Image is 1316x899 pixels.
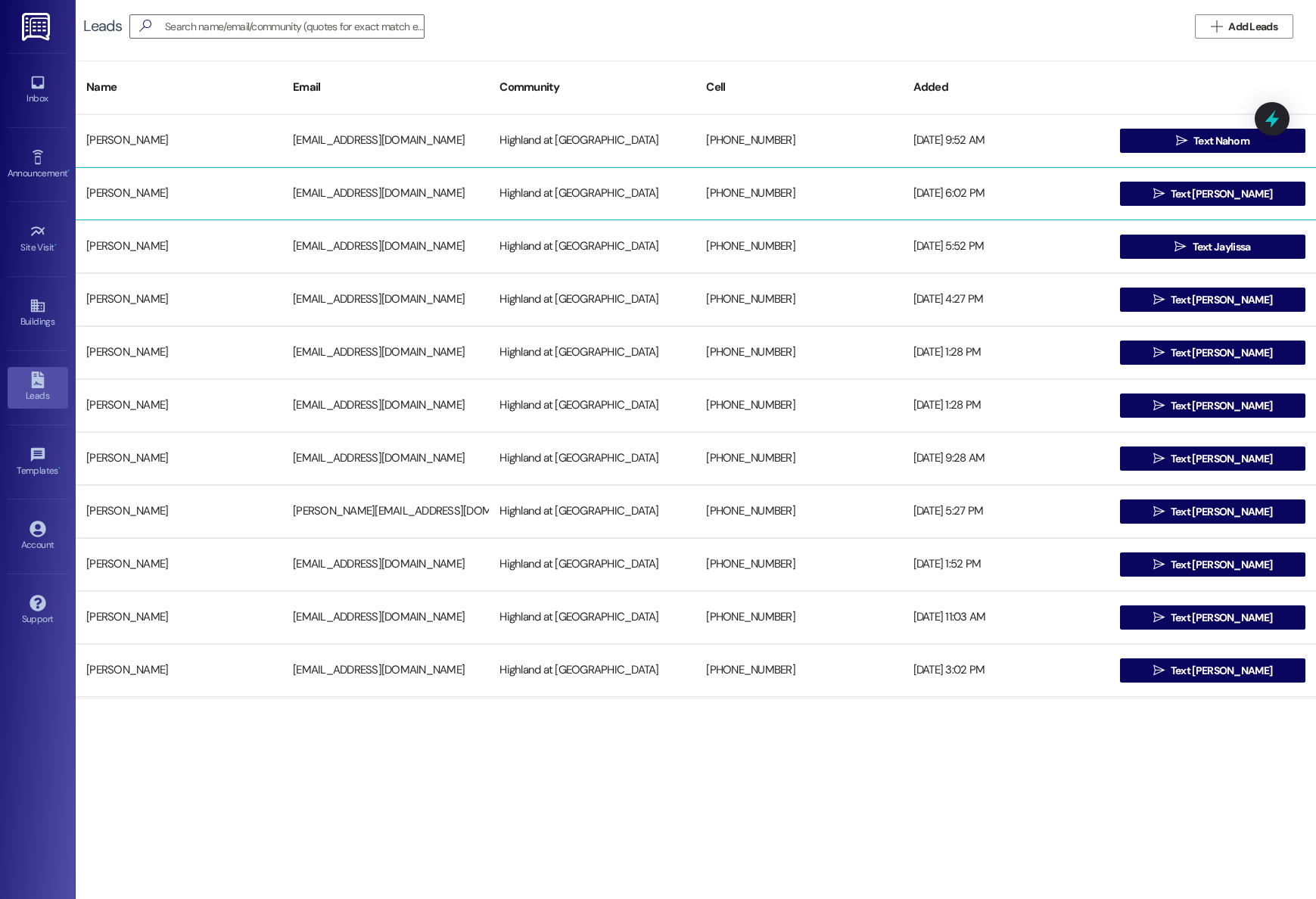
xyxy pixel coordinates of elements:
[83,18,122,34] div: Leads
[489,285,695,315] div: Highland at [GEOGRAPHIC_DATA]
[76,496,282,527] div: [PERSON_NAME]
[489,443,695,474] div: Highland at [GEOGRAPHIC_DATA]
[489,496,695,527] div: Highland at [GEOGRAPHIC_DATA]
[695,602,902,633] div: [PHONE_NUMBER]
[282,655,489,686] div: [EMAIL_ADDRESS][DOMAIN_NAME]
[8,590,68,631] a: Support
[1153,664,1165,677] i: 
[1153,611,1165,624] i: 
[76,232,282,262] div: [PERSON_NAME]
[1120,605,1305,630] button: Text [PERSON_NAME]
[695,69,902,106] div: Cell
[76,179,282,209] div: [PERSON_NAME]
[903,69,1109,106] div: Added
[1228,19,1277,35] span: Add Leads
[1171,345,1272,361] span: Text [PERSON_NAME]
[282,390,489,421] div: [EMAIL_ADDRESS][DOMAIN_NAME]
[1195,14,1293,39] button: Add Leads
[1171,292,1272,308] span: Text [PERSON_NAME]
[1120,341,1305,365] button: Text [PERSON_NAME]
[489,549,695,580] div: Highland at [GEOGRAPHIC_DATA]
[1153,294,1165,306] i: 
[8,367,68,408] a: Leads
[1120,182,1305,206] button: Text [PERSON_NAME]
[695,390,902,421] div: [PHONE_NUMBER]
[1171,451,1272,467] span: Text [PERSON_NAME]
[282,602,489,633] div: [EMAIL_ADDRESS][DOMAIN_NAME]
[1174,241,1186,253] i: 
[903,549,1109,580] div: [DATE] 1:52 PM
[58,463,61,474] span: •
[1171,186,1272,202] span: Text [PERSON_NAME]
[165,16,424,37] input: Search name/email/community (quotes for exact match e.g. "John Smith")
[489,232,695,262] div: Highland at [GEOGRAPHIC_DATA]
[903,338,1109,368] div: [DATE] 1:28 PM
[282,179,489,209] div: [EMAIL_ADDRESS][DOMAIN_NAME]
[76,338,282,368] div: [PERSON_NAME]
[489,390,695,421] div: Highland at [GEOGRAPHIC_DATA]
[282,232,489,262] div: [EMAIL_ADDRESS][DOMAIN_NAME]
[8,293,68,334] a: Buildings
[1120,658,1305,683] button: Text [PERSON_NAME]
[695,179,902,209] div: [PHONE_NUMBER]
[903,443,1109,474] div: [DATE] 9:28 AM
[76,285,282,315] div: [PERSON_NAME]
[489,179,695,209] div: Highland at [GEOGRAPHIC_DATA]
[1171,504,1272,520] span: Text [PERSON_NAME]
[76,126,282,156] div: [PERSON_NAME]
[1171,663,1272,679] span: Text [PERSON_NAME]
[282,443,489,474] div: [EMAIL_ADDRESS][DOMAIN_NAME]
[76,549,282,580] div: [PERSON_NAME]
[1120,129,1305,153] button: Text Nahom
[282,496,489,527] div: [PERSON_NAME][EMAIL_ADDRESS][DOMAIN_NAME]
[76,602,282,633] div: [PERSON_NAME]
[22,13,53,41] img: ResiDesk Logo
[695,338,902,368] div: [PHONE_NUMBER]
[76,655,282,686] div: [PERSON_NAME]
[903,179,1109,209] div: [DATE] 6:02 PM
[282,338,489,368] div: [EMAIL_ADDRESS][DOMAIN_NAME]
[1193,239,1251,255] span: Text Jaylissa
[489,602,695,633] div: Highland at [GEOGRAPHIC_DATA]
[489,655,695,686] div: Highland at [GEOGRAPHIC_DATA]
[76,390,282,421] div: [PERSON_NAME]
[8,442,68,483] a: Templates •
[1171,557,1272,573] span: Text [PERSON_NAME]
[1153,347,1165,359] i: 
[695,496,902,527] div: [PHONE_NUMBER]
[133,18,157,34] i: 
[1153,558,1165,571] i: 
[1171,398,1272,414] span: Text [PERSON_NAME]
[695,655,902,686] div: [PHONE_NUMBER]
[695,549,902,580] div: [PHONE_NUMBER]
[54,240,57,250] span: •
[1171,610,1272,626] span: Text [PERSON_NAME]
[1193,133,1249,149] span: Text Nahom
[1120,499,1305,524] button: Text [PERSON_NAME]
[903,655,1109,686] div: [DATE] 3:02 PM
[903,496,1109,527] div: [DATE] 5:27 PM
[282,549,489,580] div: [EMAIL_ADDRESS][DOMAIN_NAME]
[1120,552,1305,577] button: Text [PERSON_NAME]
[8,70,68,110] a: Inbox
[1153,400,1165,412] i: 
[489,126,695,156] div: Highland at [GEOGRAPHIC_DATA]
[1120,446,1305,471] button: Text [PERSON_NAME]
[903,232,1109,262] div: [DATE] 5:52 PM
[1176,135,1187,147] i: 
[1120,235,1305,259] button: Text Jaylissa
[1153,453,1165,465] i: 
[8,516,68,557] a: Account
[1120,288,1305,312] button: Text [PERSON_NAME]
[76,443,282,474] div: [PERSON_NAME]
[903,126,1109,156] div: [DATE] 9:52 AM
[903,285,1109,315] div: [DATE] 4:27 PM
[695,285,902,315] div: [PHONE_NUMBER]
[695,232,902,262] div: [PHONE_NUMBER]
[695,126,902,156] div: [PHONE_NUMBER]
[1153,505,1165,518] i: 
[76,69,282,106] div: Name
[282,126,489,156] div: [EMAIL_ADDRESS][DOMAIN_NAME]
[1153,188,1165,200] i: 
[489,338,695,368] div: Highland at [GEOGRAPHIC_DATA]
